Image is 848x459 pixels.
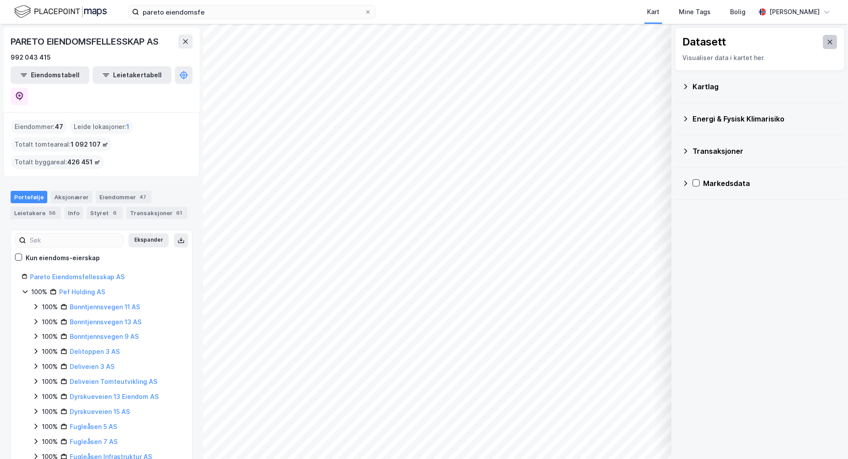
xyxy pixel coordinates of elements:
div: Totalt tomteareal : [11,137,112,152]
span: 47 [55,121,63,132]
div: Portefølje [11,191,47,203]
div: 100% [42,421,58,432]
button: Leietakertabell [93,66,171,84]
a: Deliveien Tomteutvikling AS [70,378,157,385]
div: 100% [42,331,58,342]
span: 1 092 107 ㎡ [71,139,108,150]
button: Ekspander [129,233,169,247]
a: Pef Holding AS [59,288,105,296]
div: Kun eiendoms-eierskap [26,253,100,263]
a: Dyrskueveien 15 AS [70,408,130,415]
div: Visualiser data i kartet her. [682,53,837,63]
div: 56 [47,209,57,217]
div: Aksjonærer [51,191,92,203]
div: Mine Tags [679,7,711,17]
button: Eiendomstabell [11,66,89,84]
a: Fugleåsen 5 AS [70,423,117,430]
a: Deliveien 3 AS [70,363,114,370]
div: [PERSON_NAME] [769,7,820,17]
div: 100% [42,361,58,372]
div: Eiendommer : [11,120,67,134]
input: Søk på adresse, matrikkel, gårdeiere, leietakere eller personer [139,5,364,19]
div: 100% [42,346,58,357]
div: 992 043 415 [11,52,51,63]
a: Bonntjennsvegen 9 AS [70,333,139,340]
div: PARETO EIENDOMSFELLESSKAP AS [11,34,160,49]
div: Transaksjoner [126,207,187,219]
div: Styret [87,207,123,219]
a: Delitoppen 3 AS [70,348,120,355]
div: Bolig [730,7,746,17]
a: Bonntjennsvegen 11 AS [70,303,140,311]
div: Leide lokasjoner : [70,120,133,134]
div: 100% [42,436,58,447]
div: 100% [42,317,58,327]
div: 47 [138,193,148,201]
div: 6 [110,209,119,217]
a: Dyrskueveien 13 Eiendom AS [70,393,159,400]
div: 100% [42,302,58,312]
span: 1 [126,121,129,132]
iframe: Chat Widget [804,417,848,459]
img: logo.f888ab2527a4732fd821a326f86c7f29.svg [14,4,107,19]
span: 426 451 ㎡ [67,157,100,167]
div: 100% [42,391,58,402]
a: Bonntjennsvegen 13 AS [70,318,141,326]
div: 100% [42,376,58,387]
div: Energi & Fysisk Klimarisiko [693,114,837,124]
a: Pareto Eiendomsfellesskap AS [30,273,125,281]
a: Fugleåsen 7 AS [70,438,117,445]
div: 100% [31,287,47,297]
div: Kart [647,7,659,17]
div: 61 [174,209,184,217]
input: Søk [26,234,123,247]
div: Leietakere [11,207,61,219]
div: Eiendommer [96,191,151,203]
div: Markedsdata [703,178,837,189]
div: Transaksjoner [693,146,837,156]
div: Totalt byggareal : [11,155,104,169]
div: Info [64,207,83,219]
div: Datasett [682,35,726,49]
div: Kartlag [693,81,837,92]
div: 100% [42,406,58,417]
